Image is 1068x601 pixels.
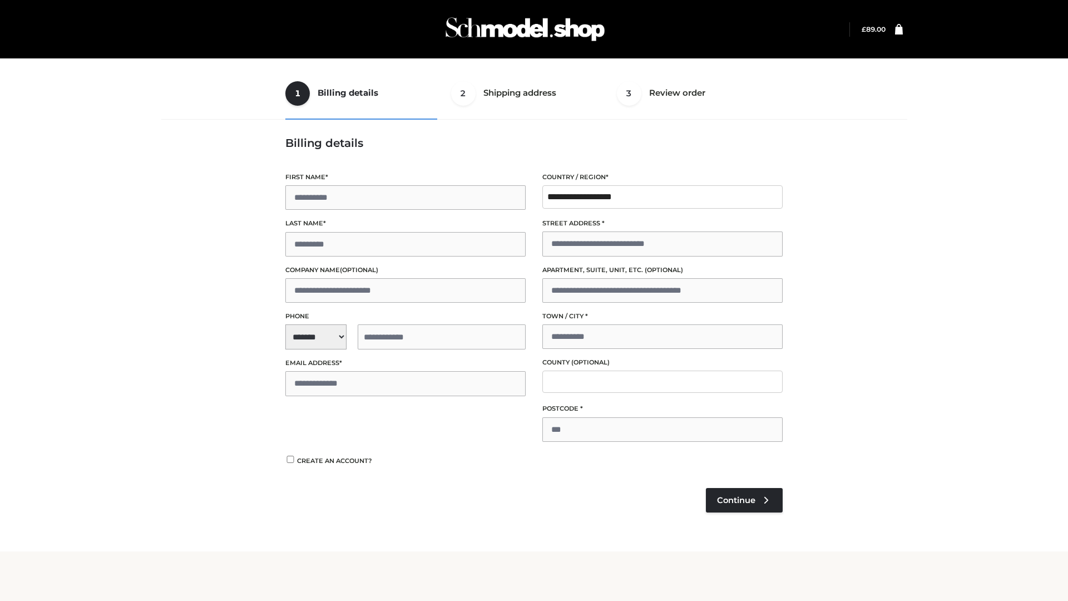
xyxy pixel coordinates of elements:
[285,456,295,463] input: Create an account?
[542,403,783,414] label: Postcode
[285,311,526,322] label: Phone
[285,358,526,368] label: Email address
[862,25,886,33] bdi: 89.00
[571,358,610,366] span: (optional)
[645,266,683,274] span: (optional)
[285,172,526,183] label: First name
[542,172,783,183] label: Country / Region
[542,265,783,275] label: Apartment, suite, unit, etc.
[862,25,866,33] span: £
[297,457,372,465] span: Create an account?
[706,488,783,513] a: Continue
[542,311,783,322] label: Town / City
[285,136,783,150] h3: Billing details
[442,7,609,51] img: Schmodel Admin 964
[285,218,526,229] label: Last name
[340,266,378,274] span: (optional)
[542,218,783,229] label: Street address
[862,25,886,33] a: £89.00
[717,495,755,505] span: Continue
[285,265,526,275] label: Company name
[542,357,783,368] label: County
